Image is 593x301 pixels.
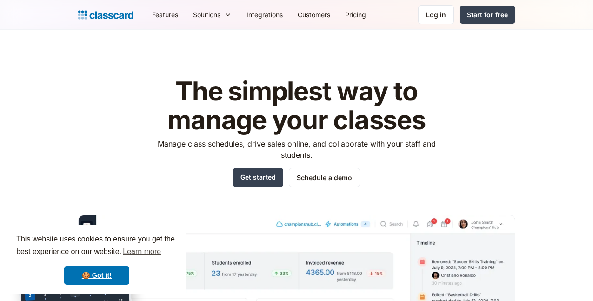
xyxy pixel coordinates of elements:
[193,10,220,20] div: Solutions
[426,10,446,20] div: Log in
[467,10,508,20] div: Start for free
[289,168,360,187] a: Schedule a demo
[64,266,129,285] a: dismiss cookie message
[149,138,444,161] p: Manage class schedules, drive sales online, and collaborate with your staff and students.
[290,4,338,25] a: Customers
[78,8,133,21] a: home
[233,168,283,187] a: Get started
[186,4,239,25] div: Solutions
[121,245,162,259] a: learn more about cookies
[145,4,186,25] a: Features
[239,4,290,25] a: Integrations
[338,4,373,25] a: Pricing
[16,234,177,259] span: This website uses cookies to ensure you get the best experience on our website.
[460,6,515,24] a: Start for free
[418,5,454,24] a: Log in
[149,77,444,134] h1: The simplest way to manage your classes
[7,225,186,294] div: cookieconsent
